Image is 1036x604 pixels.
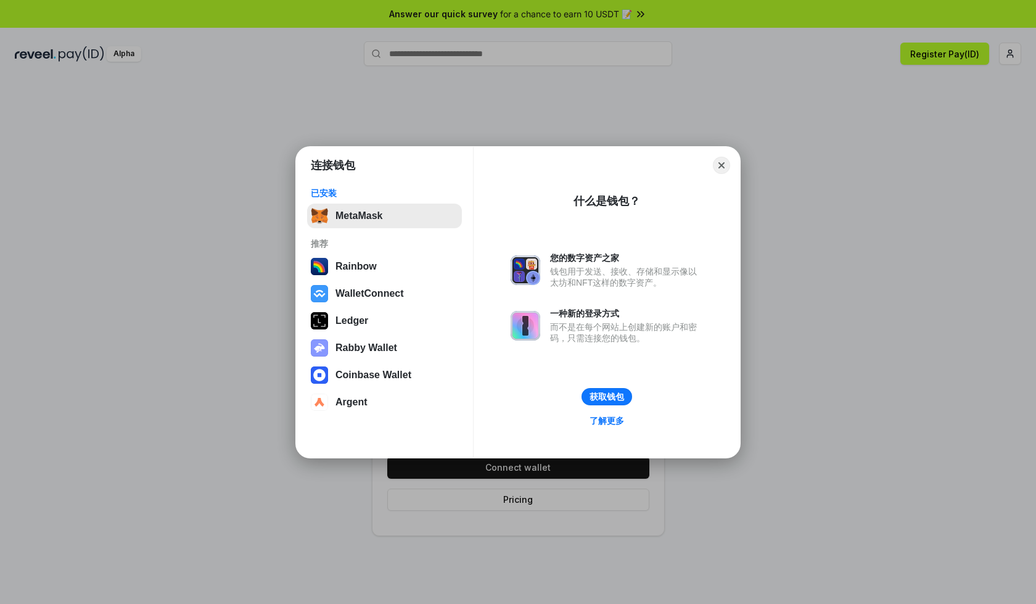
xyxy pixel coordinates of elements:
[307,363,462,387] button: Coinbase Wallet
[573,194,640,209] div: 什么是钱包？
[550,252,703,263] div: 您的数字资产之家
[307,308,462,333] button: Ledger
[311,207,328,225] img: svg+xml,%3Csvg%20fill%3D%22none%22%20height%3D%2233%22%20viewBox%3D%220%200%2035%2033%22%20width%...
[590,415,624,426] div: 了解更多
[335,370,411,381] div: Coinbase Wallet
[307,390,462,415] button: Argent
[311,285,328,302] img: svg+xml,%3Csvg%20width%3D%2228%22%20height%3D%2228%22%20viewBox%3D%220%200%2028%2028%22%20fill%3D...
[307,254,462,279] button: Rainbow
[582,388,632,405] button: 获取钱包
[311,394,328,411] img: svg+xml,%3Csvg%20width%3D%2228%22%20height%3D%2228%22%20viewBox%3D%220%200%2028%2028%22%20fill%3D...
[311,158,355,173] h1: 连接钱包
[550,266,703,288] div: 钱包用于发送、接收、存储和显示像以太坊和NFT这样的数字资产。
[335,315,368,326] div: Ledger
[582,413,631,429] a: 了解更多
[550,308,703,319] div: 一种新的登录方式
[335,288,404,299] div: WalletConnect
[311,238,458,249] div: 推荐
[511,255,540,285] img: svg+xml,%3Csvg%20xmlns%3D%22http%3A%2F%2Fwww.w3.org%2F2000%2Fsvg%22%20fill%3D%22none%22%20viewBox...
[511,311,540,341] img: svg+xml,%3Csvg%20xmlns%3D%22http%3A%2F%2Fwww.w3.org%2F2000%2Fsvg%22%20fill%3D%22none%22%20viewBox...
[311,312,328,329] img: svg+xml,%3Csvg%20xmlns%3D%22http%3A%2F%2Fwww.w3.org%2F2000%2Fsvg%22%20width%3D%2228%22%20height%3...
[713,157,730,174] button: Close
[590,391,624,402] div: 获取钱包
[307,204,462,228] button: MetaMask
[307,336,462,360] button: Rabby Wallet
[311,339,328,357] img: svg+xml,%3Csvg%20xmlns%3D%22http%3A%2F%2Fwww.w3.org%2F2000%2Fsvg%22%20fill%3D%22none%22%20viewBox...
[335,342,397,354] div: Rabby Wallet
[311,188,458,199] div: 已安装
[335,397,368,408] div: Argent
[311,258,328,275] img: svg+xml,%3Csvg%20width%3D%22120%22%20height%3D%22120%22%20viewBox%3D%220%200%20120%20120%22%20fil...
[335,261,377,272] div: Rainbow
[307,281,462,306] button: WalletConnect
[311,366,328,384] img: svg+xml,%3Csvg%20width%3D%2228%22%20height%3D%2228%22%20viewBox%3D%220%200%2028%2028%22%20fill%3D...
[550,321,703,344] div: 而不是在每个网站上创建新的账户和密码，只需连接您的钱包。
[335,210,382,221] div: MetaMask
